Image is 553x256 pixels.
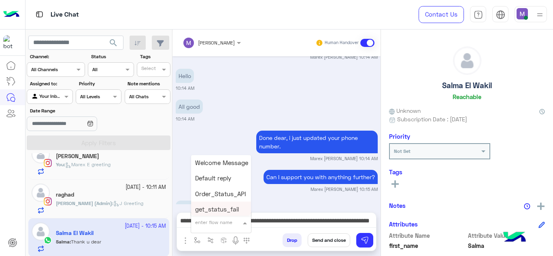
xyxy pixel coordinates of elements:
label: Date Range [30,107,121,114]
p: 5/10/2025, 10:14 AM [256,131,378,153]
small: Human Handover [325,40,359,46]
h6: Priority [389,133,410,140]
h5: Clara [56,153,99,160]
label: Channel: [30,53,84,60]
small: Marex [PERSON_NAME] 10:14 AM [310,54,378,60]
small: Marex [PERSON_NAME] 10:15 AM [311,186,378,193]
small: [DATE] - 10:11 AM [125,184,166,191]
span: Subscription Date : [DATE] [397,115,467,123]
img: select flow [194,237,200,243]
button: Apply Filters [27,135,170,150]
span: J Greeting [113,200,143,206]
div: enter flow name [195,219,232,226]
span: get_status_fail [195,206,239,213]
span: Order_Status_API [195,190,246,197]
p: 5/10/2025, 10:14 AM [176,69,194,83]
a: tab [470,6,486,23]
h6: Notes [389,202,406,209]
span: Marex E greeting [65,161,111,167]
b: Not Set [394,148,410,154]
span: Attribute Name [389,231,466,240]
span: first_name [389,241,466,250]
button: Send and close [308,233,350,247]
img: userImage [517,8,528,19]
img: tab [474,10,483,19]
img: Trigger scenario [207,237,214,243]
img: Instagram [44,197,52,205]
button: create order [217,233,231,247]
label: Assigned to: [30,80,72,87]
img: send voice note [231,236,240,245]
img: notes [524,203,530,209]
span: Salma [468,241,545,250]
span: [PERSON_NAME] (Admin) [56,200,112,206]
img: Instagram [44,159,52,167]
h6: Reachable [453,93,481,100]
span: Attribute Value [468,231,545,240]
button: Trigger scenario [204,233,217,247]
label: Status [91,53,133,60]
span: [PERSON_NAME] [198,40,235,46]
img: create order [221,237,227,243]
span: Default reply [195,175,231,182]
ng-dropdown-panel: Options list [191,155,251,216]
img: defaultAdmin.png [32,184,50,202]
b: : [56,161,65,167]
h6: Attributes [389,220,418,228]
span: Unknown [389,106,421,115]
label: Tags [140,53,170,60]
small: 10:14 AM [176,116,194,122]
img: Logo [3,6,19,23]
button: select flow [191,233,204,247]
button: search [104,36,123,53]
img: defaultAdmin.png [32,145,50,163]
span: You [56,161,64,167]
label: Note mentions [128,80,169,87]
img: tab [34,9,45,19]
img: hulul-logo.png [500,224,529,252]
img: 317874714732967 [3,35,18,50]
img: tab [496,10,505,19]
small: Marex [PERSON_NAME] 10:14 AM [310,155,378,162]
span: search [108,38,118,48]
h5: Salma El Wakil [442,81,492,90]
p: 5/10/2025, 10:15 AM [264,170,378,184]
img: send message [361,236,369,244]
b: : [56,200,113,206]
span: Welcome Message [195,159,248,166]
small: 10:14 AM [176,85,194,91]
img: defaultAdmin.png [453,47,481,74]
img: make a call [243,237,250,244]
a: Contact Us [419,6,464,23]
label: Priority [79,80,121,87]
div: Select [140,65,156,74]
button: Drop [283,233,302,247]
img: profile [535,10,545,20]
p: 5/10/2025, 10:14 AM [176,99,203,114]
h5: raghad [56,191,74,198]
h6: Tags [389,168,545,176]
img: add [537,203,544,210]
img: send attachment [181,236,190,245]
p: Live Chat [51,9,79,20]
